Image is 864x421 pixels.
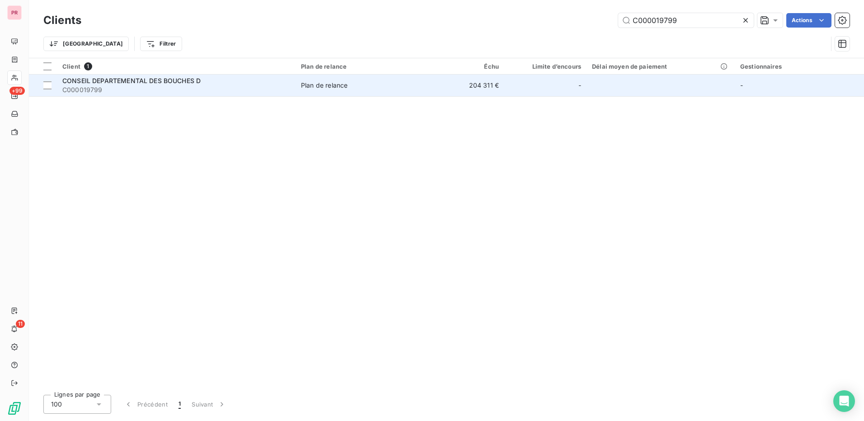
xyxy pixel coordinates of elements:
[578,81,581,90] span: -
[62,85,290,94] span: C000019799
[786,13,831,28] button: Actions
[43,12,81,28] h3: Clients
[301,63,419,70] div: Plan de relance
[51,400,62,409] span: 100
[430,63,499,70] div: Échu
[7,401,22,416] img: Logo LeanPay
[833,390,855,412] div: Open Intercom Messenger
[62,77,201,84] span: CONSEIL DEPARTEMENTAL DES BOUCHES D
[9,87,25,95] span: +99
[592,63,729,70] div: Délai moyen de paiement
[301,81,347,90] div: Plan de relance
[740,63,859,70] div: Gestionnaires
[7,5,22,20] div: PR
[16,320,25,328] span: 11
[43,37,129,51] button: [GEOGRAPHIC_DATA]
[84,62,92,70] span: 1
[510,63,581,70] div: Limite d’encours
[173,395,186,414] button: 1
[118,395,173,414] button: Précédent
[425,75,504,96] td: 204 311 €
[178,400,181,409] span: 1
[186,395,232,414] button: Suivant
[140,37,182,51] button: Filtrer
[62,63,80,70] span: Client
[740,81,743,89] span: -
[618,13,754,28] input: Rechercher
